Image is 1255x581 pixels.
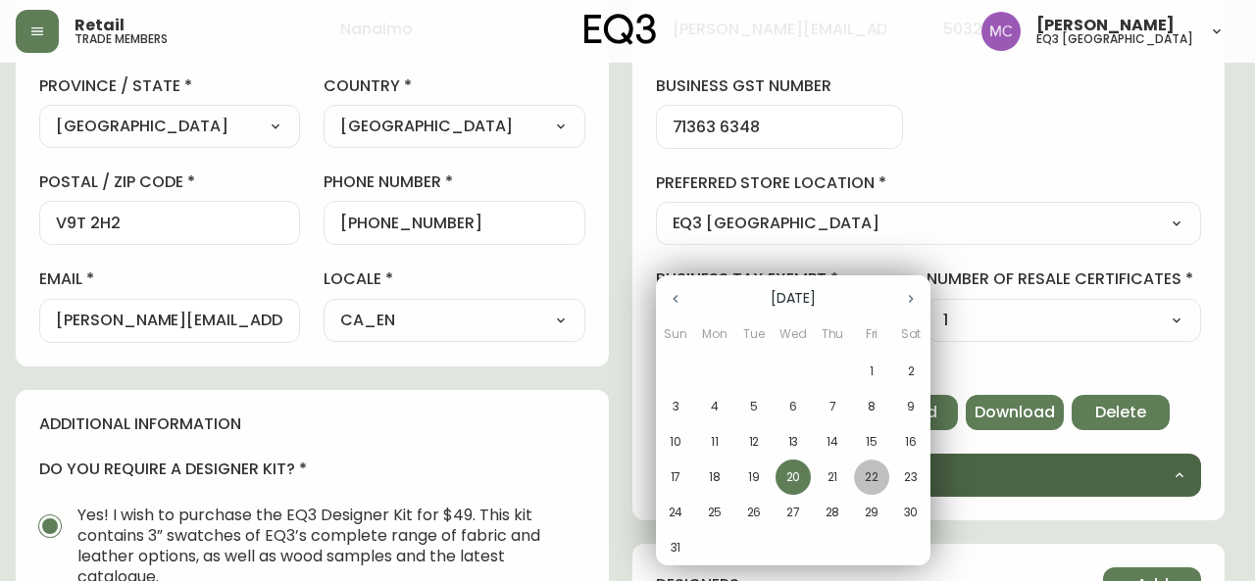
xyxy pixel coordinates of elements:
[695,288,891,309] p: [DATE]
[905,433,917,451] p: 16
[893,424,929,460] button: 16
[904,468,918,486] p: 23
[776,495,811,530] button: 27
[893,495,929,530] button: 30
[893,354,929,389] button: 2
[776,324,811,344] span: Wed
[854,389,889,424] button: 8
[776,389,811,424] button: 6
[671,468,681,486] p: 17
[711,433,719,451] p: 11
[854,354,889,389] button: 1
[865,504,879,521] p: 29
[749,433,760,451] p: 12
[789,398,797,415] p: 6
[815,460,850,495] button: 21
[658,495,693,530] button: 24
[907,398,915,415] p: 9
[736,460,772,495] button: 19
[815,389,850,424] button: 7
[868,398,876,415] p: 8
[658,324,693,344] span: Sun
[815,324,850,344] span: Thu
[854,324,889,344] span: Fri
[697,495,732,530] button: 25
[904,504,919,521] p: 30
[670,433,681,451] p: 10
[747,504,762,521] p: 26
[786,504,800,521] p: 27
[854,460,889,495] button: 22
[828,468,838,486] p: 21
[673,398,679,415] p: 3
[658,424,693,460] button: 10
[870,363,874,380] p: 1
[697,389,732,424] button: 4
[658,389,693,424] button: 3
[893,460,929,495] button: 23
[736,424,772,460] button: 12
[908,363,915,380] p: 2
[815,495,850,530] button: 28
[750,398,758,415] p: 5
[709,468,721,486] p: 18
[658,530,693,565] button: 31
[736,389,772,424] button: 5
[708,504,723,521] p: 25
[826,504,840,521] p: 28
[711,398,719,415] p: 4
[829,398,836,415] p: 7
[776,460,811,495] button: 20
[748,468,760,486] p: 19
[788,433,799,451] p: 13
[865,468,878,486] p: 22
[671,539,681,557] p: 31
[854,424,889,460] button: 15
[697,424,732,460] button: 11
[854,495,889,530] button: 29
[827,433,838,451] p: 14
[669,504,683,521] p: 24
[697,460,732,495] button: 18
[815,424,850,460] button: 14
[866,433,878,451] p: 15
[697,324,732,344] span: Mon
[893,324,929,344] span: Sat
[786,468,801,486] p: 20
[776,424,811,460] button: 13
[736,324,772,344] span: Tue
[736,495,772,530] button: 26
[893,389,929,424] button: 9
[658,460,693,495] button: 17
